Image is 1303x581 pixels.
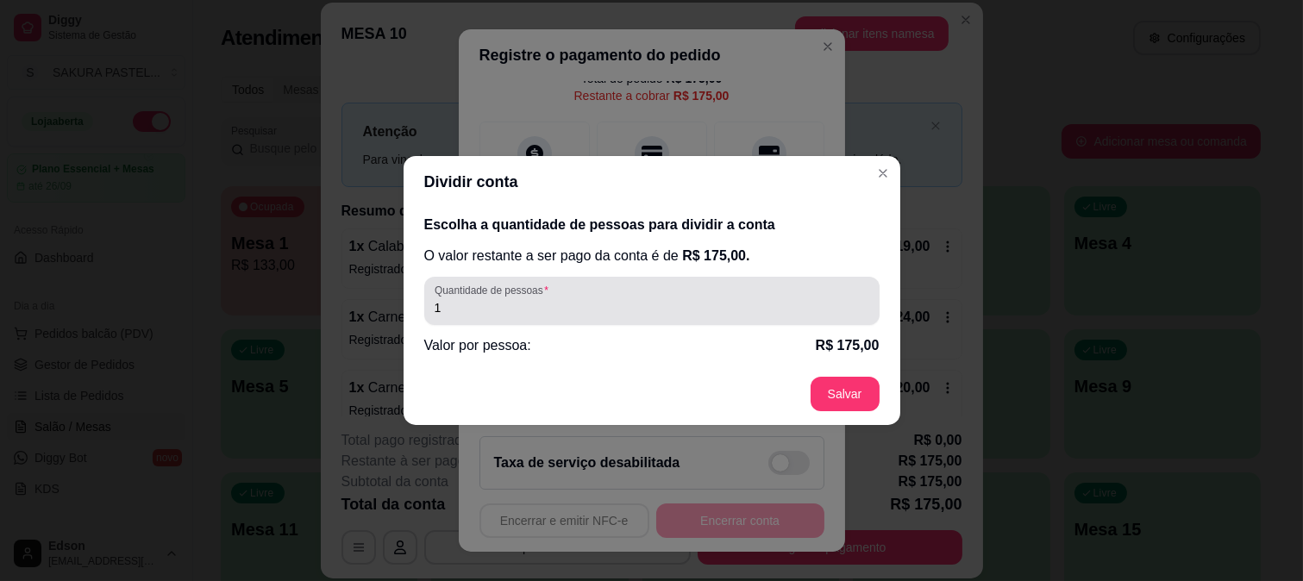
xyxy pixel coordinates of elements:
p: Valor por pessoa: [424,335,531,356]
p: O valor restante a ser pago da conta é de [424,246,880,266]
header: Dividir conta [404,156,900,208]
button: Close [869,159,897,187]
input: Quantidade de pessoas [435,299,869,316]
label: Quantidade de pessoas [435,283,554,297]
h2: Escolha a quantidade de pessoas para dividir a conta [424,215,880,235]
span: R$ 175,00 . [682,248,749,263]
p: R$ 175,00 [816,335,880,356]
button: Salvar [811,377,880,411]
